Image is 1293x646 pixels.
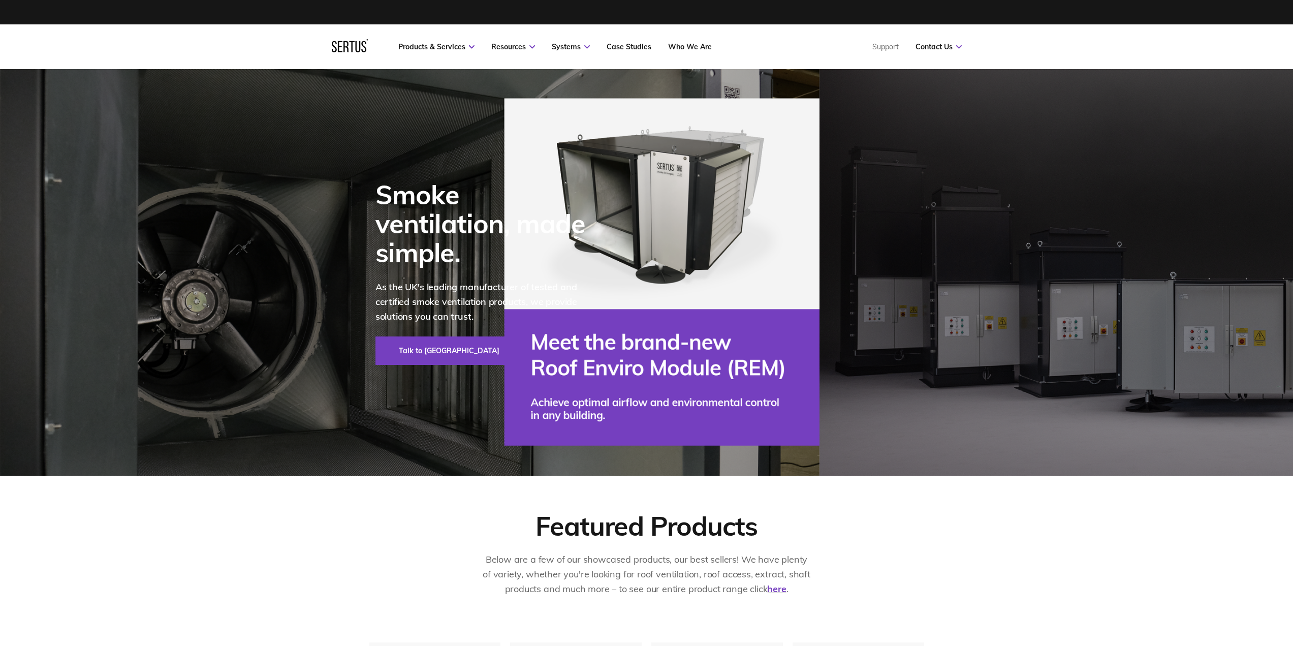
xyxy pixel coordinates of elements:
[398,42,475,51] a: Products & Services
[668,42,712,51] a: Who We Are
[375,280,599,324] p: As the UK's leading manufacturer of tested and certified smoke ventilation products, we provide s...
[482,552,812,596] p: Below are a few of our showcased products, our best sellers! We have plenty of variety, whether y...
[767,583,786,595] a: here
[375,336,523,365] a: Talk to [GEOGRAPHIC_DATA]
[535,509,757,542] div: Featured Products
[375,180,599,267] div: Smoke ventilation, made simple.
[872,42,899,51] a: Support
[552,42,590,51] a: Systems
[491,42,535,51] a: Resources
[916,42,962,51] a: Contact Us
[607,42,651,51] a: Case Studies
